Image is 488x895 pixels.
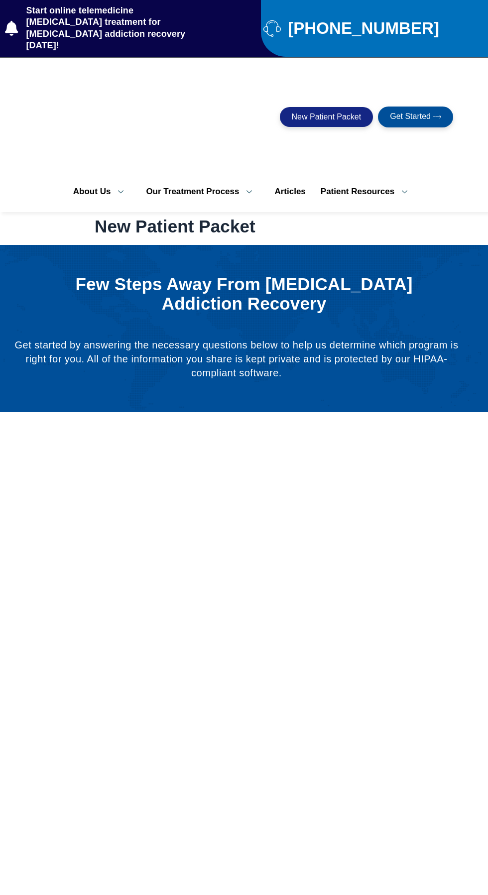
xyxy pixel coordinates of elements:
span: Start online telemedicine [MEDICAL_DATA] treatment for [MEDICAL_DATA] addiction recovery [DATE]! [24,5,210,52]
span: New Patient Packet [292,113,362,121]
a: Get Started [378,107,453,127]
a: Articles [267,181,313,202]
p: Get started by answering the necessary questions below to help us determine which program is righ... [10,338,463,380]
a: Start online telemedicine [MEDICAL_DATA] treatment for [MEDICAL_DATA] addiction recovery [DATE]! [5,5,210,52]
h1: Few Steps Away From [MEDICAL_DATA] Addiction Recovery [35,275,453,313]
a: Our Treatment Process [138,181,267,202]
a: New Patient Packet [280,107,373,127]
h1: New Patient Packet [95,216,393,237]
a: About Us [66,181,139,202]
a: [PHONE_NUMBER] [263,19,483,37]
span: [PHONE_NUMBER] [285,23,439,34]
span: Get Started [390,112,431,121]
a: Patient Resources [313,181,422,202]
